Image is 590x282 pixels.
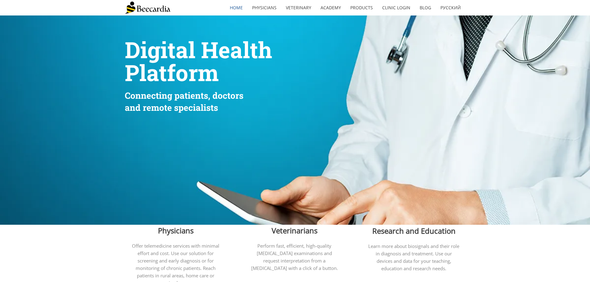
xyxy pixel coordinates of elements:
a: Veterinary [281,1,316,15]
a: Clinic Login [378,1,415,15]
a: Products [346,1,378,15]
a: home [225,1,247,15]
span: Research and Education [372,226,456,236]
span: Connecting patients, doctors [125,90,243,101]
a: Physicians [247,1,281,15]
a: Blog [415,1,436,15]
span: Perform fast, efficient, high-quality [MEDICAL_DATA] examinations and request interpretation from... [251,243,338,271]
span: Learn more about biosignals and their role in diagnosis and treatment. Use our devices and data f... [368,243,459,271]
a: Русский [436,1,465,15]
span: Veterinarians [272,225,317,236]
span: Physicians [158,225,194,236]
img: Beecardia [125,2,170,14]
span: Platform [125,58,219,87]
span: and remote specialists [125,102,218,113]
a: Academy [316,1,346,15]
span: Digital Health [125,35,272,64]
